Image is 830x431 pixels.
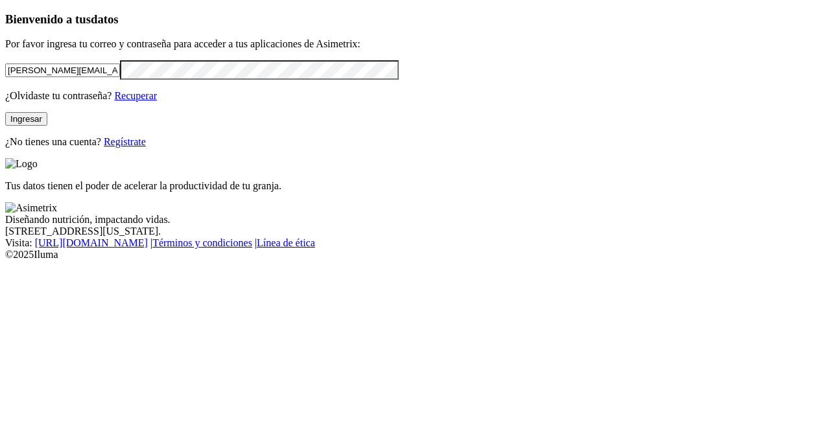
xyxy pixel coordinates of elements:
input: Tu correo [5,64,120,77]
span: datos [91,12,119,26]
button: Ingresar [5,112,47,126]
a: Línea de ética [257,237,315,248]
img: Logo [5,158,38,170]
div: [STREET_ADDRESS][US_STATE]. [5,226,825,237]
div: Diseñando nutrición, impactando vidas. [5,214,825,226]
p: ¿Olvidaste tu contraseña? [5,90,825,102]
h3: Bienvenido a tus [5,12,825,27]
img: Asimetrix [5,202,57,214]
p: Por favor ingresa tu correo y contraseña para acceder a tus aplicaciones de Asimetrix: [5,38,825,50]
a: Términos y condiciones [152,237,252,248]
p: ¿No tienes una cuenta? [5,136,825,148]
div: © 2025 Iluma [5,249,825,261]
div: Visita : | | [5,237,825,249]
a: [URL][DOMAIN_NAME] [35,237,148,248]
a: Recuperar [114,90,157,101]
a: Regístrate [104,136,146,147]
p: Tus datos tienen el poder de acelerar la productividad de tu granja. [5,180,825,192]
